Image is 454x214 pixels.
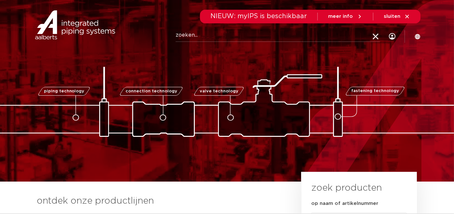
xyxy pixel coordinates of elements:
[384,14,400,19] span: sluiten
[384,14,410,19] a: sluiten
[311,182,382,195] h3: zoek producten
[351,89,399,93] span: fastening technology
[176,29,380,42] input: zoeken...
[126,89,177,93] span: connection technology
[210,13,307,19] span: NIEUW: myIPS is beschikbaar
[199,89,238,93] span: valve technology
[328,14,353,19] span: meer info
[311,200,378,207] label: op naam of artikelnummer
[44,89,84,93] span: piping technology
[37,195,279,208] h3: ontdek onze productlijnen
[328,14,363,19] a: meer info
